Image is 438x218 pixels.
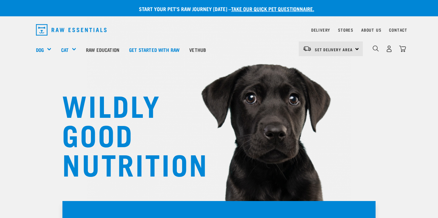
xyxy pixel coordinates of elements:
[81,37,124,63] a: Raw Education
[61,46,69,54] a: Cat
[303,46,312,52] img: van-moving.png
[338,29,353,31] a: Stores
[36,24,107,36] img: Raw Essentials Logo
[311,29,330,31] a: Delivery
[124,37,184,63] a: Get started with Raw
[389,29,407,31] a: Contact
[373,45,379,52] img: home-icon-1@2x.png
[31,22,407,38] nav: dropdown navigation
[62,90,193,178] h1: WILDLY GOOD NUTRITION
[399,45,406,52] img: home-icon@2x.png
[184,37,211,63] a: Vethub
[231,7,314,10] a: take our quick pet questionnaire.
[315,48,353,51] span: Set Delivery Area
[361,29,381,31] a: About Us
[36,46,44,54] a: Dog
[386,45,393,52] img: user.png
